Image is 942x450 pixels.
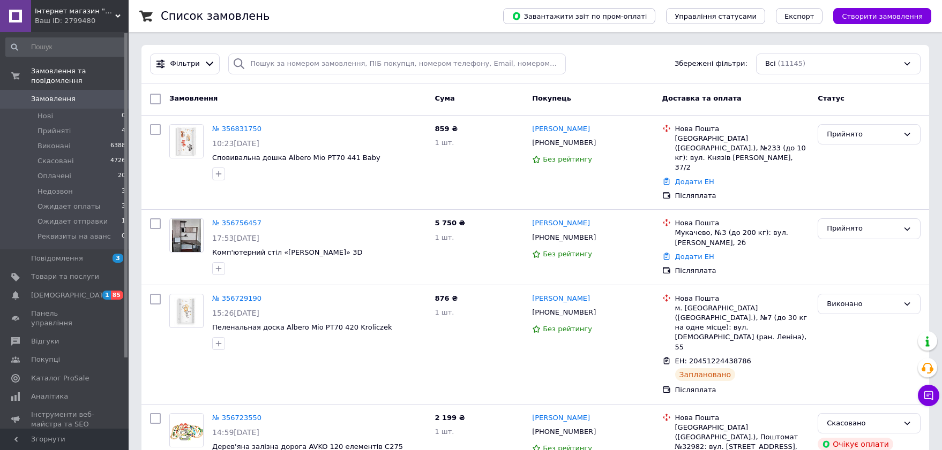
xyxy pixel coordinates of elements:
[161,10,270,22] h1: Список замовлень
[31,254,83,263] span: Повідомлення
[818,94,844,102] span: Статус
[122,202,125,211] span: 3
[435,219,465,227] span: 5 750 ₴
[38,141,71,151] span: Виконані
[675,124,810,134] div: Нова Пошта
[543,155,592,163] span: Без рейтингу
[38,202,101,211] span: Ожидает оплаты
[827,223,899,234] div: Прийнято
[532,294,590,304] a: [PERSON_NAME]
[675,357,751,365] span: ЕН: 20451224438786
[212,294,261,302] a: № 356729190
[675,303,810,352] div: м. [GEOGRAPHIC_DATA] ([GEOGRAPHIC_DATA].), №7 (до 30 кг на одне місце): вул. [DEMOGRAPHIC_DATA] (...
[532,139,596,147] span: [PHONE_NUMBER]
[675,178,714,186] a: Додати ЕН
[503,8,655,24] button: Завантажити звіт по пром-оплаті
[532,218,590,228] a: [PERSON_NAME]
[170,414,203,447] img: Фото товару
[170,59,200,69] span: Фільтри
[543,325,592,333] span: Без рейтингу
[38,111,53,121] span: Нові
[435,125,458,133] span: 859 ₴
[122,126,125,136] span: 4
[38,156,74,166] span: Скасовані
[38,171,71,181] span: Оплачені
[169,94,218,102] span: Замовлення
[532,413,590,423] a: [PERSON_NAME]
[228,54,566,74] input: Пошук за номером замовлення, ПІБ покупця, номером телефону, Email, номером накладної
[38,217,108,226] span: Ожидает отправки
[435,233,454,241] span: 1 шт.
[512,11,647,21] span: Завантажити звіт по пром-оплаті
[675,134,810,173] div: [GEOGRAPHIC_DATA] ([GEOGRAPHIC_DATA].), №233 (до 10 кг): вул. Князів [PERSON_NAME], 37/2
[435,294,458,302] span: 876 ₴
[5,37,126,57] input: Пошук
[827,129,899,140] div: Прийнято
[172,219,200,252] img: Фото товару
[833,8,931,24] button: Створити замовлення
[778,59,806,67] span: (11145)
[122,187,125,196] span: 3
[212,428,259,437] span: 14:59[DATE]
[532,94,571,102] span: Покупець
[662,94,742,102] span: Доставка та оплата
[675,385,810,395] div: Післяплата
[918,385,939,406] button: Чат з покупцем
[31,337,59,346] span: Відгуки
[675,12,757,20] span: Управління статусами
[35,6,115,16] span: Інтернет магазин "Карапузик"
[675,228,810,247] div: Мукачево, №3 (до 200 кг): вул. [PERSON_NAME], 2б
[435,414,465,422] span: 2 199 ₴
[122,217,125,226] span: 1
[111,291,123,300] span: 85
[212,323,392,331] a: Пеленальная доcка Albero Mio PT70 420 Kroliczek
[212,139,259,148] span: 10:23[DATE]
[842,12,923,20] span: Створити замовлення
[675,191,810,201] div: Післяплата
[666,8,765,24] button: Управління статусами
[170,125,203,158] img: Фото товару
[532,428,596,436] span: [PHONE_NUMBER]
[212,219,261,227] a: № 356756457
[435,428,454,436] span: 1 шт.
[169,413,204,447] a: Фото товару
[212,234,259,242] span: 17:53[DATE]
[675,294,810,303] div: Нова Пошта
[435,94,454,102] span: Cума
[31,272,99,281] span: Товари та послуги
[31,291,110,300] span: [DEMOGRAPHIC_DATA]
[110,156,125,166] span: 4726
[212,414,261,422] a: № 356723550
[31,309,99,328] span: Панель управління
[102,291,111,300] span: 1
[31,373,89,383] span: Каталог ProSale
[435,308,454,316] span: 1 шт.
[212,125,261,133] a: № 356831750
[31,94,76,104] span: Замовлення
[118,171,125,181] span: 20
[110,141,125,151] span: 6388
[532,124,590,134] a: [PERSON_NAME]
[675,59,747,69] span: Збережені фільтри:
[122,111,125,121] span: 0
[38,232,111,241] span: Реквизиты на аванс
[827,418,899,429] div: Скасовано
[212,154,380,162] a: Сповивальна дошка Albero Mio PT70 441 Baby
[31,355,60,364] span: Покупці
[212,248,362,256] a: Комп'ютерний стіл «[PERSON_NAME]» 3D
[35,16,129,26] div: Ваш ID: 2799480
[31,392,68,401] span: Аналітика
[675,218,810,228] div: Нова Пошта
[675,413,810,423] div: Нова Пошта
[827,299,899,310] div: Виконано
[435,139,454,147] span: 1 шт.
[675,253,714,261] a: Додати ЕН
[532,308,596,316] span: [PHONE_NUMBER]
[169,294,204,328] a: Фото товару
[776,8,823,24] button: Експорт
[38,126,71,136] span: Прийняті
[532,233,596,241] span: [PHONE_NUMBER]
